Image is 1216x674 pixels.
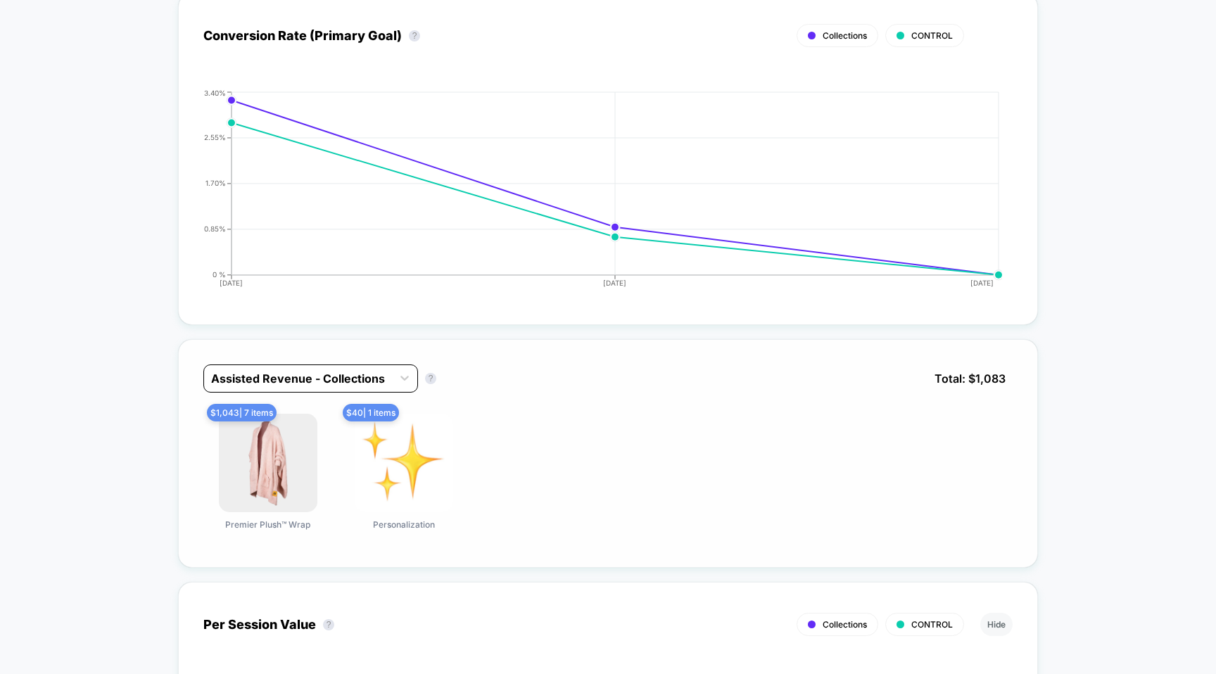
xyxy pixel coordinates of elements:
button: Hide [980,613,1013,636]
span: Premier Plush™ Wrap [225,519,310,542]
tspan: 0.85% [204,224,226,233]
div: CONVERSION_RATE [189,89,999,300]
span: $ 40 | 1 items [343,404,399,421]
tspan: [DATE] [604,279,627,287]
button: ? [409,30,420,42]
span: Collections [823,30,867,41]
tspan: 3.40% [204,88,226,96]
span: Total: $ 1,083 [927,364,1013,393]
tspan: 0 % [213,270,226,279]
span: CONTROL [911,30,953,41]
span: $ 1,043 | 7 items [207,404,277,421]
button: ? [425,373,436,384]
button: ? [323,619,334,630]
tspan: [DATE] [220,279,243,287]
span: CONTROL [911,619,953,630]
tspan: [DATE] [971,279,994,287]
tspan: 1.70% [205,179,226,187]
span: Collections [823,619,867,630]
tspan: 2.55% [204,133,226,141]
img: Premier Plush™ Wrap [219,414,317,512]
span: Personalization [373,519,435,542]
img: Personalization [355,414,453,512]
